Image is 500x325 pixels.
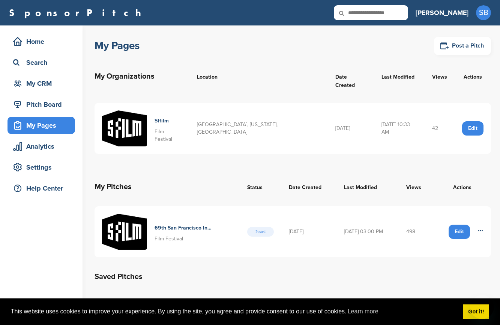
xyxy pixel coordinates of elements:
[8,138,75,155] a: Analytics
[462,121,483,136] a: Edit
[8,180,75,197] a: Help Center
[463,304,489,319] a: dismiss cookie message
[155,128,172,142] span: Film Festival
[11,306,457,317] span: This website uses cookies to improve your experience. By using the site, you agree and provide co...
[189,103,328,154] td: [GEOGRAPHIC_DATA], [US_STATE], [GEOGRAPHIC_DATA]
[95,271,491,283] h2: Saved Pitches
[155,236,183,242] span: Film Festival
[11,140,75,153] div: Analytics
[476,5,491,20] span: SB
[281,173,336,200] th: Date Created
[240,173,282,200] th: Status
[102,110,182,146] a: 2025sffilm solidlogo black Sffilm Film Festival
[8,33,75,50] a: Home
[247,227,274,237] span: Posted
[11,77,75,90] div: My CRM
[11,119,75,132] div: My Pages
[399,173,433,200] th: Views
[8,117,75,134] a: My Pages
[102,214,147,250] img: 2025sffilm logo black
[416,4,468,21] a: [PERSON_NAME]
[399,206,433,257] td: 498
[455,63,491,97] th: Actions
[95,39,140,52] h1: My Pages
[11,161,75,174] div: Settings
[449,225,470,239] a: Edit
[425,63,455,97] th: Views
[470,295,494,319] iframe: Button to launch messaging window
[8,96,75,113] a: Pitch Board
[155,117,182,125] h4: Sffilm
[347,306,380,317] a: learn more about cookies
[11,35,75,48] div: Home
[374,63,425,97] th: Last Modified
[11,56,75,69] div: Search
[9,8,146,18] a: SponsorPitch
[425,103,455,154] td: 42
[434,37,491,55] a: Post a Pitch
[102,214,232,250] a: 2025sffilm logo black 69th San Francisco International Film Festival Film Festival
[11,182,75,195] div: Help Center
[189,63,328,97] th: Location
[8,159,75,176] a: Settings
[95,173,240,200] th: My Pitches
[374,103,425,154] td: [DATE] 10:33 AM
[328,103,374,154] td: [DATE]
[155,224,213,232] h4: 69th San Francisco International Film Festival
[336,173,399,200] th: Last Modified
[328,63,374,97] th: Date Created
[416,7,468,18] h3: [PERSON_NAME]
[11,98,75,111] div: Pitch Board
[433,173,491,200] th: Actions
[102,110,147,146] img: 2025sffilm solidlogo black
[8,54,75,71] a: Search
[281,206,336,257] td: [DATE]
[336,206,399,257] td: [DATE] 03:00 PM
[8,75,75,92] a: My CRM
[95,63,189,97] th: My Organizations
